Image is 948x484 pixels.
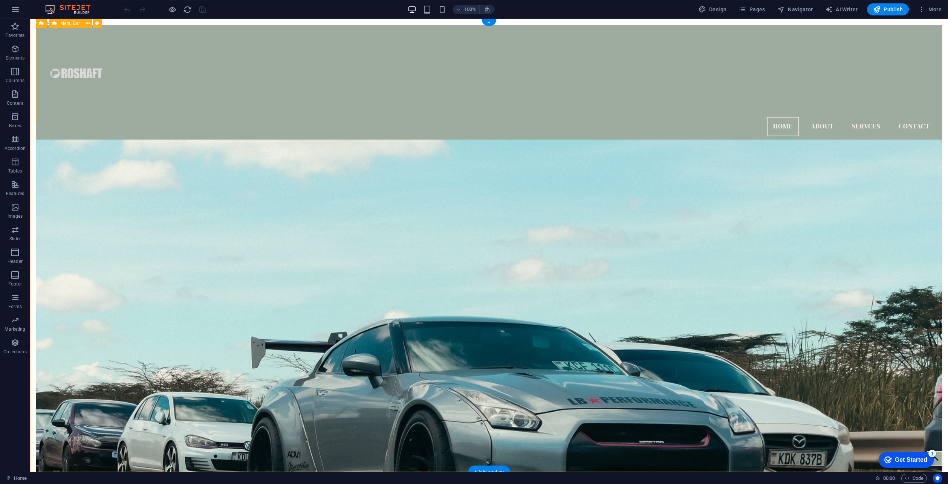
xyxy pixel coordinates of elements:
[8,304,22,310] p: Forms
[56,2,63,9] div: 1
[6,4,61,20] div: Get Started 1 items remaining, 80% complete
[888,475,890,481] span: :
[915,3,945,15] button: More
[918,6,942,13] span: More
[867,3,909,15] button: Publish
[5,32,24,38] p: Favorites
[168,5,177,14] button: Click here to leave preview mode and continue editing
[825,6,858,13] span: AI Writer
[739,6,765,13] span: Pages
[468,466,510,478] div: + Add section
[6,55,25,61] p: Elements
[696,3,730,15] div: Design (Ctrl+Alt+Y)
[774,3,816,15] button: Navigator
[9,123,21,129] p: Boxes
[5,326,25,332] p: Marketing
[875,474,895,483] h6: Session time
[453,5,480,14] button: 100%
[6,191,24,197] p: Features
[777,6,813,13] span: Navigator
[8,258,23,264] p: Header
[464,5,476,14] h6: 100%
[9,236,21,242] p: Slider
[3,349,26,355] p: Collections
[901,474,927,483] button: Code
[696,3,730,15] button: Design
[22,8,55,15] div: Get Started
[933,474,942,483] button: Usercentrics
[905,474,924,483] span: Code
[6,474,27,483] a: Click to cancel selection. Double-click to open Pages
[8,168,22,174] p: Tables
[699,6,727,13] span: Design
[60,21,80,26] span: Menu Bar
[183,5,192,14] i: Reload page
[8,281,22,287] p: Footer
[482,19,496,26] div: +
[8,213,23,219] p: Images
[822,3,861,15] button: AI Writer
[6,78,24,84] p: Columns
[5,145,26,151] p: Accordion
[735,3,768,15] button: Pages
[43,5,100,14] img: Editor Logo
[484,6,491,13] i: On resize automatically adjust zoom level to fit chosen device.
[873,6,903,13] span: Publish
[7,100,23,106] p: Content
[183,5,192,14] button: reload
[883,474,895,483] span: 00 00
